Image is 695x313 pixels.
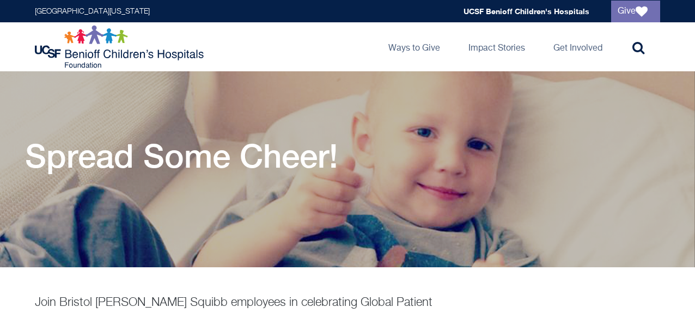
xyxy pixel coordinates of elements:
a: Give [611,1,660,22]
a: UCSF Benioff Children's Hospitals [464,7,589,16]
a: Ways to Give [380,22,449,71]
a: Get Involved [545,22,611,71]
h1: Spread Some Cheer! [25,137,338,175]
a: [GEOGRAPHIC_DATA][US_STATE] [35,8,150,15]
img: Logo for UCSF Benioff Children's Hospitals Foundation [35,25,206,69]
a: Impact Stories [460,22,534,71]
